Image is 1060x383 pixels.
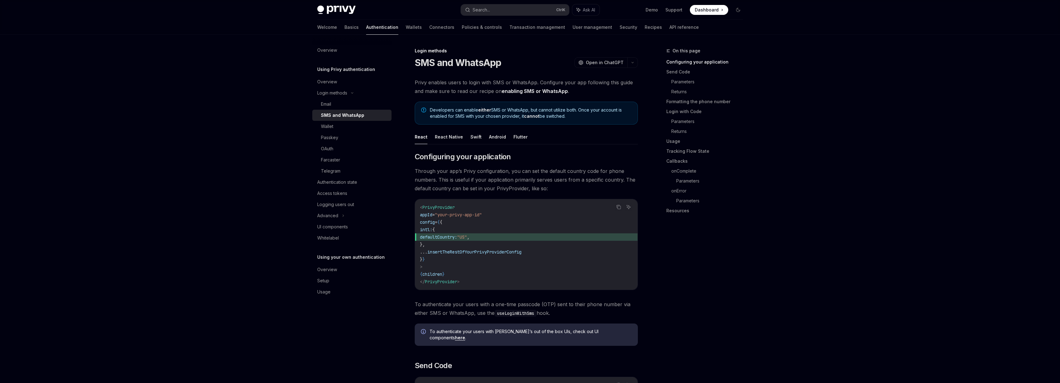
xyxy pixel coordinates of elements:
a: Security [620,20,637,35]
div: Overview [317,46,337,54]
span: Open in ChatGPT [586,59,624,66]
a: Policies & controls [462,20,502,35]
div: SMS and WhatsApp [321,112,364,119]
button: Swift [470,130,482,144]
span: "US" [457,234,467,240]
a: Parameters [671,77,748,87]
div: Whitelabel [317,234,339,242]
span: PrivyProvider [425,279,457,284]
button: React Native [435,130,463,144]
span: defaultCountry: [420,234,457,240]
a: Usage [666,136,748,146]
span: = [435,219,437,225]
span: To authenticate your users with [PERSON_NAME]’s out of the box UIs, check out UI components . [430,328,632,341]
a: Farcaster [312,154,392,165]
div: Passkey [321,134,338,141]
span: { [437,219,440,225]
a: enabling SMS or WhatsApp [502,88,568,95]
button: Toggle dark mode [733,5,743,15]
div: Search... [473,6,490,14]
div: Email [321,100,331,108]
span: Ctrl K [556,7,565,12]
a: onError [671,186,748,196]
a: Telegram [312,165,392,177]
button: Search...CtrlK [461,4,569,15]
a: Connectors [429,20,454,35]
h5: Using Privy authentication [317,66,375,73]
span: "your-privy-app-id" [435,212,482,218]
a: User management [573,20,612,35]
div: Farcaster [321,156,340,164]
a: Send Code [666,67,748,77]
a: onComplete [671,166,748,176]
img: dark logo [317,6,356,14]
a: Welcome [317,20,337,35]
a: Dashboard [690,5,728,15]
div: Overview [317,78,337,86]
a: SMS and WhatsApp [312,110,392,121]
a: API reference [669,20,699,35]
span: insertTheRestOfYourPrivyProviderConfig [427,249,521,255]
div: Logging users out [317,201,354,208]
a: Whitelabel [312,232,392,244]
div: UI components [317,223,348,231]
span: Dashboard [695,7,719,13]
span: Through your app’s Privy configuration, you can set the default country code for phone numbers. T... [415,167,638,193]
a: Returns [671,126,748,136]
a: Wallets [406,20,422,35]
a: Login with Code [666,107,748,117]
a: here [455,335,465,341]
svg: Note [421,108,426,112]
span: } [442,271,445,277]
span: Send Code [415,361,452,371]
span: appId [420,212,432,218]
div: Advanced [317,212,338,219]
a: Passkey [312,132,392,143]
div: Wallet [321,123,333,130]
a: Callbacks [666,156,748,166]
a: Email [312,99,392,110]
button: React [415,130,427,144]
a: Parameters [676,176,748,186]
div: Access tokens [317,190,347,197]
a: Setup [312,275,392,286]
div: Authentication state [317,178,357,186]
a: Parameters [676,196,748,206]
span: Ask AI [583,7,595,13]
div: Setup [317,277,329,284]
span: < [420,205,422,210]
a: Formatting the phone number [666,97,748,107]
a: Transaction management [509,20,565,35]
span: } [422,257,425,262]
span: Developers can enable SMS or WhatsApp, but cannot utilize both. Once your account is enabled for ... [430,107,631,119]
code: useLoginWithSms [495,310,537,317]
a: Authentication [366,20,398,35]
a: Resources [666,206,748,216]
a: Authentication state [312,177,392,188]
span: config [420,219,435,225]
span: } [420,257,422,262]
button: Ask AI [625,203,633,211]
a: Support [665,7,682,13]
a: Demo [646,7,658,13]
span: intl: [420,227,432,232]
svg: Info [421,329,427,335]
a: Returns [671,87,748,97]
span: children [422,271,442,277]
span: = [432,212,435,218]
span: > [457,279,460,284]
div: OAuth [321,145,333,152]
span: { [440,219,442,225]
a: Logging users out [312,199,392,210]
button: Android [489,130,506,144]
span: }, [420,242,425,247]
strong: either [478,107,491,112]
a: Overview [312,45,392,56]
strong: cannot [524,113,539,119]
span: </ [420,279,425,284]
a: Access tokens [312,188,392,199]
div: Login methods [415,48,638,54]
span: On this page [673,47,700,55]
span: { [420,271,422,277]
div: Telegram [321,167,340,175]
